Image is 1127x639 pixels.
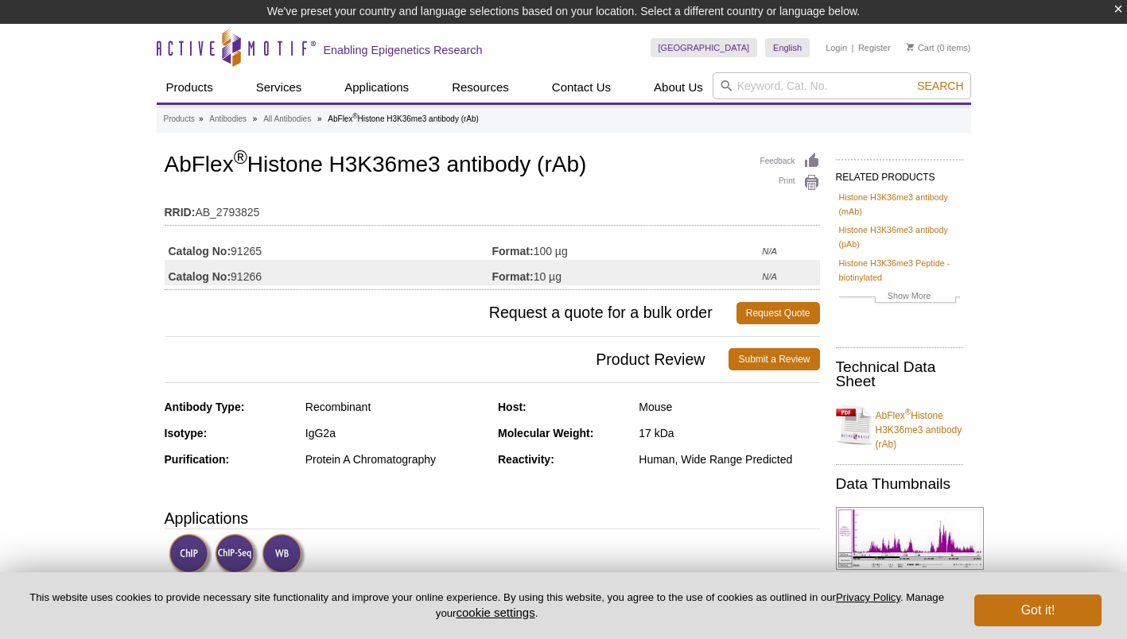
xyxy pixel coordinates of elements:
strong: Catalog No: [169,269,231,284]
a: Products [157,72,223,103]
img: AbFlex<sup>®</sup> Histone H3K36me3 antibody (rAb) tested by ChIP-Seq. [836,507,984,570]
span: Product Review [165,348,729,370]
strong: Format: [492,244,534,258]
a: Feedback [760,153,820,170]
a: Histone H3K36me3 Peptide - biotinylated [839,256,960,285]
a: English [765,38,810,57]
li: » [317,114,322,123]
a: Submit a Review [729,348,819,370]
a: Request Quote [736,302,820,324]
a: Login [826,42,847,53]
a: [GEOGRAPHIC_DATA] [651,38,758,57]
a: Show More [839,289,960,307]
td: 91265 [165,234,492,260]
strong: Purification: [165,453,230,466]
strong: Format: [492,269,534,284]
button: Search [912,79,968,93]
a: Contact Us [542,72,620,103]
a: Products [164,112,195,126]
div: Protein A Chromatography [305,452,486,467]
a: AbFlex®Histone H3K36me3 antibody (rAb) [836,399,963,451]
a: Privacy Policy [836,591,900,603]
a: Services [247,72,312,103]
h2: RELATED PRODUCTS [836,159,963,188]
h1: AbFlex Histone H3K36me3 antibody (rAb) [165,153,820,180]
h2: Data Thumbnails [836,477,963,491]
h2: Technical Data Sheet [836,360,963,389]
a: Cart [907,42,935,53]
li: AbFlex Histone H3K36me3 antibody (rAb) [328,114,479,123]
div: IgG2a [305,426,486,440]
sup: ® [905,408,911,416]
img: ChIP Validated [169,533,212,577]
a: Print [760,174,820,192]
a: Histone H3K36me3 antibody (pAb) [839,223,960,251]
li: » [199,114,204,123]
span: Search [917,79,963,92]
h3: Applications [165,506,820,530]
li: | [852,38,854,57]
button: cookie settings [456,606,534,619]
li: (0 items) [907,38,971,57]
td: 91266 [165,260,492,285]
div: Mouse [639,400,819,414]
sup: ® [234,147,247,168]
strong: RRID: [165,205,196,219]
span: Request a quote for a bulk order [165,302,736,324]
a: All Antibodies [263,112,311,126]
img: Your Cart [907,43,914,51]
div: 17 kDa [639,426,819,440]
sup: ® [352,112,357,120]
li: » [253,114,258,123]
strong: Catalog No: [169,244,231,258]
a: Resources [442,72,519,103]
td: 100 µg [492,234,763,260]
strong: Antibody Type: [165,401,245,413]
input: Keyword, Cat. No. [713,72,971,99]
strong: Reactivity: [498,453,554,466]
td: 10 µg [492,260,763,285]
a: Histone H3K36me3 antibody (mAb) [839,190,960,219]
p: This website uses cookies to provide necessary site functionality and improve your online experie... [25,591,948,621]
td: N/A [762,234,819,260]
strong: Molecular Weight: [498,427,593,440]
img: Western Blot Validated [262,533,305,577]
a: Register [858,42,891,53]
a: Antibodies [209,112,247,126]
button: Got it! [974,594,1102,626]
strong: Isotype: [165,427,208,440]
h2: Enabling Epigenetics Research [324,43,483,57]
div: Recombinant [305,400,486,414]
strong: Host: [498,401,527,413]
a: About Us [644,72,713,103]
img: ChIP-Seq Validated [215,533,258,577]
div: Human, Wide Range Predicted [639,452,819,467]
a: Applications [335,72,418,103]
td: N/A [762,260,819,285]
td: AB_2793825 [165,196,820,221]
